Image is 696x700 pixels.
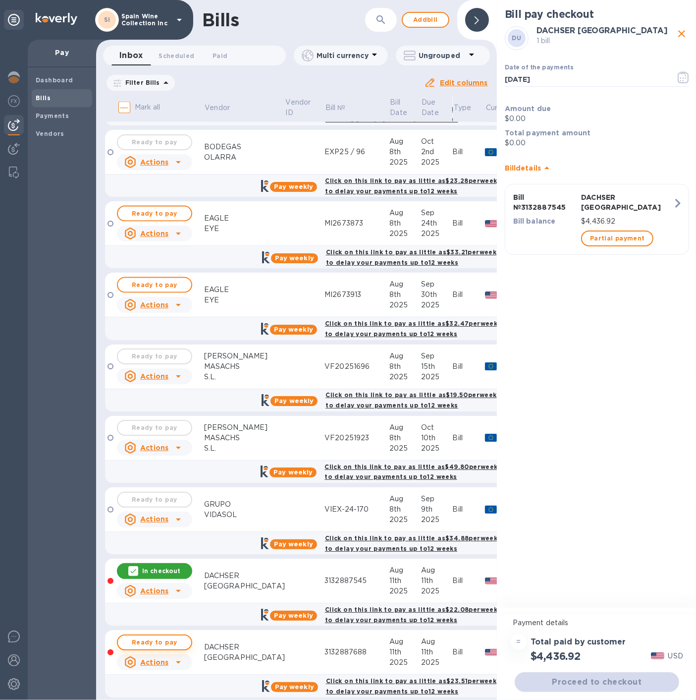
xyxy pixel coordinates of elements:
[390,97,408,118] p: Bill Date
[204,571,285,581] div: DACHSER
[422,97,452,118] span: Due Date
[402,12,449,28] button: Addbill
[324,576,389,586] div: 3132887545
[421,290,453,300] div: 30th
[121,13,171,27] p: Spain Wine Collection Inc
[389,229,421,239] div: 2025
[36,13,77,25] img: Logo
[453,576,485,586] div: Bill
[513,216,578,226] p: Bill balance
[204,152,285,163] div: OLARRA
[505,152,689,184] div: Billdetails
[325,606,497,624] b: Click on this link to pay as little as $22.08 per week to delay your payments up to 12 weeks
[36,94,51,102] b: Bills
[286,97,311,118] p: Vendor ID
[421,300,453,310] div: 2025
[205,103,243,113] span: Vendor
[325,103,359,113] span: Bill №
[140,230,168,237] u: Actions
[140,515,168,523] u: Actions
[119,49,143,62] span: Inbox
[505,8,689,20] h2: Bill pay checkout
[389,494,421,504] div: Aug
[389,504,421,515] div: 8th
[4,10,24,30] div: Unpin categories
[421,433,453,443] div: 10th
[126,208,183,220] span: Ready to pay
[389,433,421,443] div: 8th
[485,220,498,227] img: USD
[36,112,69,119] b: Payments
[324,433,389,443] div: VF20251923
[117,277,192,293] button: Ready to pay
[389,300,421,310] div: 2025
[389,565,421,576] div: Aug
[204,372,285,382] div: S.L.
[421,157,453,168] div: 2025
[389,361,421,372] div: 8th
[440,79,488,87] u: Edit columns
[286,97,324,118] span: Vendor ID
[325,534,497,552] b: Click on this link to pay as little as $34.88 per week to delay your payments up to 12 weeks
[140,587,168,595] u: Actions
[213,51,227,61] span: Paid
[204,642,285,652] div: DACHSER
[324,361,389,372] div: VF20251696
[505,138,689,148] p: $0.00
[326,677,496,695] b: Click on this link to pay as little as $23.51 per week to delay your payments up to 12 weeks
[274,612,313,619] b: Pay weekly
[36,76,73,84] b: Dashboard
[505,105,551,113] b: Amount due
[421,279,453,290] div: Sep
[453,647,485,657] div: Bill
[531,650,581,662] h2: $4,436.92
[273,468,313,476] b: Pay weekly
[389,157,421,168] div: 2025
[389,443,421,454] div: 2025
[204,510,285,520] div: VIDASOL
[421,647,453,657] div: 11th
[536,26,668,35] b: DACHSER [GEOGRAPHIC_DATA]
[485,103,516,113] p: Currency
[8,95,20,107] img: Foreign exchange
[204,142,285,152] div: BODEGAS
[142,567,180,575] p: In checkout
[421,515,453,525] div: 2025
[511,634,527,650] div: =
[421,637,453,647] div: Aug
[204,499,285,510] div: GRUPO
[421,657,453,668] div: 2025
[421,136,453,147] div: Oct
[204,443,285,454] div: S.L.
[390,97,421,118] span: Bill Date
[126,637,183,648] span: Ready to pay
[140,301,168,309] u: Actions
[126,279,183,291] span: Ready to pay
[453,290,485,300] div: Bill
[325,391,496,409] b: Click on this link to pay as little as $19.50 per week to delay your payments up to 12 weeks
[274,183,313,190] b: Pay weekly
[581,192,673,212] p: DACHSER [GEOGRAPHIC_DATA]
[389,637,421,647] div: Aug
[389,515,421,525] div: 2025
[485,649,498,656] img: USD
[36,48,88,58] p: Pay
[581,216,673,227] p: $4,436.92
[121,78,160,87] p: Filter Bills
[421,351,453,361] div: Sep
[505,184,689,255] button: Bill №3132887545DACHSER [GEOGRAPHIC_DATA]Bill balance$4,436.92Partial payment
[453,361,485,372] div: Bill
[325,103,346,113] p: Bill №
[411,14,440,26] span: Add bill
[324,218,389,229] div: MI2673873
[590,233,644,244] span: Partial payment
[204,295,285,305] div: EYE
[421,576,453,586] div: 11th
[117,635,192,650] button: Ready to pay
[324,647,389,657] div: 3132887688
[674,26,689,41] button: close
[389,647,421,657] div: 11th
[531,638,626,647] h3: Total paid by customer
[419,51,466,60] p: Ungrouped
[485,292,498,298] img: USD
